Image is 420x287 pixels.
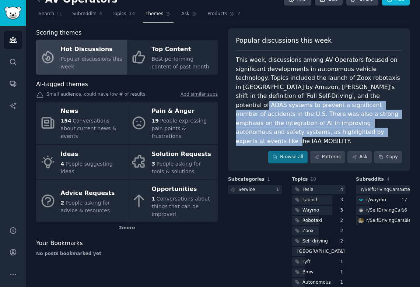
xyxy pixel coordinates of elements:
div: Pain & Anger [152,106,214,117]
a: Themes [143,8,174,23]
span: Subreddits [72,11,97,17]
span: 7 [237,11,241,17]
div: 3 [404,217,410,224]
a: Ideas4People suggesting ideas [36,145,127,180]
div: [GEOGRAPHIC_DATA] [297,248,345,255]
a: r/SelfDrivingCarsNotes64 [356,185,410,194]
div: 1 [340,269,346,276]
span: Scoring themes [36,28,81,38]
span: 1 [152,196,155,202]
a: Top ContentBest-performing content of past month [127,40,218,75]
a: Ask [179,8,200,23]
div: Ideas [61,148,123,160]
div: 1 [340,248,346,255]
div: Hot Discussions [61,44,123,56]
a: Advice Requests2People asking for advice & resources [36,180,127,222]
div: Small audience, could have low # of results. [36,91,218,99]
span: 10 [310,177,316,182]
span: People asking for tools & solutions [152,161,201,174]
div: Bmw [302,269,314,276]
a: Patterns [310,151,345,163]
span: AI-tagged themes [36,80,88,89]
a: Topics14 [110,8,137,23]
span: 1 [267,177,270,182]
div: Launch [302,197,319,203]
div: 2 [340,228,346,234]
div: Top Content [152,44,214,56]
a: Hot DiscussionsPopular discussions this week [36,40,127,75]
span: Topics [292,176,308,183]
a: Subreddits4 [70,8,105,23]
div: 64 [401,187,410,193]
div: 1 [340,259,346,265]
a: Launch3 [292,195,346,205]
span: Best-performing content of past month [152,56,209,70]
span: Conversations about current news & events [61,118,116,139]
div: 3 [340,197,346,203]
span: 3 [152,161,155,167]
a: Browse all [268,151,308,163]
a: Waymo3 [292,206,346,215]
a: Lyft1 [292,257,346,266]
div: Self-driving [302,238,328,245]
span: People suggesting ideas [61,161,113,174]
span: 4 [386,177,389,182]
div: This week, discussions among AV Operators focused on significant developments in autonomous vehic... [236,56,402,146]
a: Opportunities1Conversations about things that can be improved [127,180,218,222]
div: r/ SelfDrivingCarsLie [366,217,411,224]
span: Subcategories [228,176,265,183]
span: 14 [129,11,135,17]
div: Robotaxi [302,217,322,224]
a: SelfDrivingCarsLier/SelfDrivingCarsLie3 [356,216,410,225]
img: waymo [358,197,364,202]
a: News154Conversations about current news & events [36,102,127,144]
a: Self-driving2 [292,237,346,246]
span: Themes [146,11,164,17]
a: waymor/waymo17 [356,195,410,205]
span: Search [39,11,54,17]
span: 2 [61,200,64,206]
a: Add similar subs [181,91,218,99]
span: Popular discussions this week [61,56,122,70]
span: Your Bookmarks [36,239,83,248]
button: Copy [374,151,402,163]
a: Tesla4 [292,185,346,194]
div: 2 [340,217,346,224]
div: Service [238,187,255,193]
div: Zoox [302,228,314,234]
div: 3 [340,207,346,214]
div: r/ SelfDrivingCarsNotes [361,187,412,193]
span: People expressing pain points & frustrations [152,118,207,139]
span: 19 [152,118,159,124]
a: Zoox2 [292,226,346,235]
a: Ask [347,151,372,163]
img: SelfDrivingCarsLie [358,218,364,223]
a: Search [36,8,64,23]
img: GummySearch logo [4,7,21,20]
span: Topics [112,11,126,17]
a: Bmw1 [292,267,346,277]
a: Robotaxi2 [292,216,346,225]
div: 2 [340,238,346,245]
span: Ask [181,11,189,17]
div: 17 [401,197,410,203]
span: 4 [99,11,102,17]
a: Products7 [205,8,243,23]
a: Autonomous1 [292,278,346,287]
img: SelfDrivingCars [358,208,364,213]
span: People asking for advice & resources [61,200,110,213]
div: Solution Requests [152,148,214,160]
a: Solution Requests3People asking for tools & solutions [127,145,218,180]
div: r/ SelfDrivingCars [366,207,405,214]
a: SelfDrivingCarsr/SelfDrivingCars16 [356,206,410,215]
div: News [61,106,123,117]
span: 4 [61,161,64,167]
div: 16 [401,207,410,214]
div: Opportunities [152,184,214,195]
a: [GEOGRAPHIC_DATA]1 [292,247,346,256]
div: r/ waymo [366,197,386,203]
div: 4 [340,187,346,193]
div: 2 more [36,222,218,234]
div: Waymo [302,207,319,214]
span: Subreddits [356,176,384,183]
